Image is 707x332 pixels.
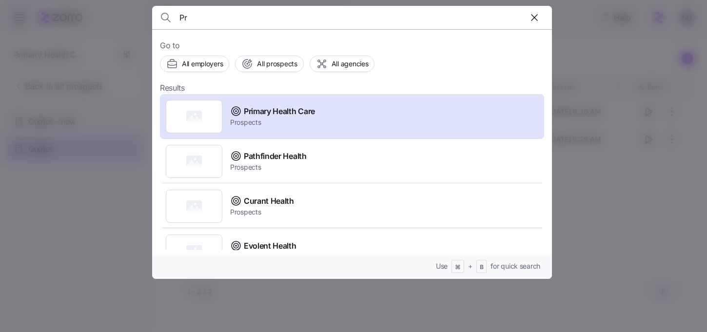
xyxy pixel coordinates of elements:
button: All employers [160,56,229,72]
span: for quick search [491,261,540,271]
span: Results [160,82,185,94]
span: B [480,263,484,272]
span: Prospects [230,162,307,172]
span: Pathfinder Health [244,150,307,162]
span: All agencies [332,59,369,69]
span: Prospects [230,117,315,127]
span: Go to [160,39,544,52]
span: Prospects [230,207,294,217]
button: All agencies [310,56,375,72]
span: Evolent Health [244,240,296,252]
span: ⌘ [455,263,461,272]
button: All prospects [235,56,303,72]
span: Curant Health [244,195,294,207]
span: Use [436,261,448,271]
span: Primary Health Care [244,105,315,117]
span: All prospects [257,59,297,69]
span: + [468,261,472,271]
span: All employers [182,59,223,69]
